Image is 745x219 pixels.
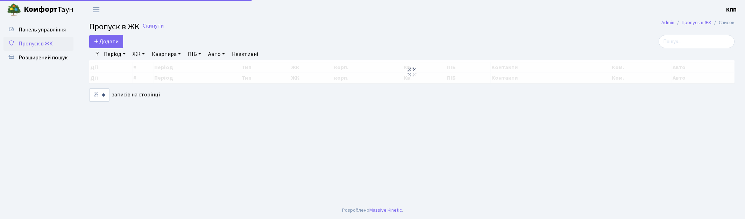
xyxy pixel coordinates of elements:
span: Додати [94,38,119,45]
b: Комфорт [24,4,57,15]
select: записів на сторінці [89,88,109,102]
img: Обробка... [406,66,418,78]
a: Додати [89,35,123,48]
a: Пропуск в ЖК [3,37,73,51]
a: Період [101,48,128,60]
span: Пропуск в ЖК [89,21,140,33]
div: Розроблено . [342,206,403,214]
span: Розширений пошук [19,54,68,61]
span: Пропуск в ЖК [19,40,53,48]
a: Розширений пошук [3,51,73,65]
a: Неактивні [229,48,261,60]
a: КПП [726,6,737,14]
button: Переключити навігацію [87,4,105,15]
a: Панель управління [3,23,73,37]
label: записів на сторінці [89,88,160,102]
a: Квартира [149,48,184,60]
a: Скинути [143,23,164,29]
a: Massive Kinetic [369,206,402,214]
li: Список [711,19,735,27]
span: Таун [24,4,73,16]
a: Авто [205,48,228,60]
a: Пропуск в ЖК [682,19,711,26]
img: logo.png [7,3,21,17]
a: Admin [661,19,674,26]
a: ЖК [130,48,148,60]
nav: breadcrumb [651,15,745,30]
a: ПІБ [185,48,204,60]
span: Панель управління [19,26,66,34]
input: Пошук... [659,35,735,48]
